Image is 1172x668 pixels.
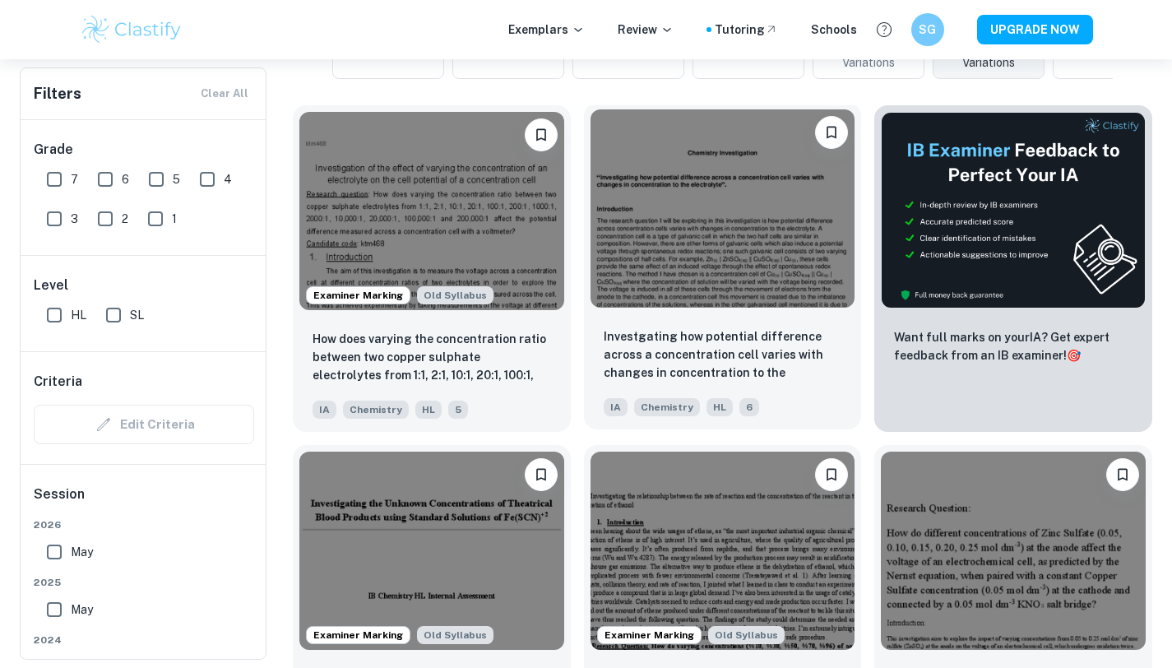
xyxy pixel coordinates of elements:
span: Chemistry [634,398,700,416]
span: HL [71,306,86,324]
button: Bookmark [815,458,848,491]
span: Old Syllabus [708,626,785,644]
span: May [71,543,93,561]
span: 🎯 [1067,349,1081,362]
h6: Grade [34,140,254,160]
span: 2025 [34,575,254,590]
h6: Filters [34,82,81,105]
img: Chemistry IA example thumbnail: How do varying concentrations (%10, %30, [591,452,855,650]
a: Schools [811,21,857,39]
span: 4 [224,170,232,188]
button: UPGRADE NOW [977,15,1093,44]
p: Want full marks on your IA ? Get expert feedback from an IB examiner! [894,328,1133,364]
span: Examiner Marking [307,288,410,303]
a: BookmarkInvestgating how potential difference across a concentration cell varies with changes in ... [584,105,862,432]
p: Exemplars [508,21,585,39]
span: Examiner Marking [307,628,410,642]
button: Bookmark [815,116,848,149]
div: Criteria filters are unavailable when searching by topic [34,405,254,444]
span: Old Syllabus [417,626,493,644]
img: Clastify logo [80,13,184,46]
button: Bookmark [1106,458,1139,491]
p: Review [618,21,674,39]
button: Bookmark [525,118,558,151]
div: Starting from the May 2025 session, the Chemistry IA requirements have changed. It's OK to refer ... [417,626,493,644]
div: Starting from the May 2025 session, the Chemistry IA requirements have changed. It's OK to refer ... [417,286,493,304]
img: Chemistry IA example thumbnail: How does varying the concentration rati [299,112,564,310]
div: Starting from the May 2025 session, the Chemistry IA requirements have changed. It's OK to refer ... [708,626,785,644]
span: Examiner Marking [598,628,701,642]
a: Tutoring [715,21,778,39]
span: 2024 [34,633,254,647]
button: SG [911,13,944,46]
p: How does varying the concentration ratio between two copper sulphate electrolytes from 1:1, 2:1, ... [313,330,551,386]
span: IA [604,398,628,416]
span: 3 [71,210,78,228]
h6: Criteria [34,372,82,392]
span: SL [130,306,144,324]
span: Old Syllabus [417,286,493,304]
span: 5 [173,170,180,188]
button: Help and Feedback [870,16,898,44]
span: 2026 [34,517,254,532]
img: Thumbnail [881,112,1146,308]
h6: Level [34,276,254,295]
span: Chemistry [343,401,409,419]
h6: Session [34,485,254,517]
span: HL [415,401,442,419]
img: Chemistry IA example thumbnail: Investigating the Unknown Concentrations [299,452,564,650]
span: IA [313,401,336,419]
p: Investgating how potential difference across a concentration cell varies with changes in concentr... [604,327,842,383]
span: 5 [448,401,468,419]
img: Chemistry IA example thumbnail: Investgating how potential difference ac [591,109,855,308]
a: ThumbnailWant full marks on yourIA? Get expert feedback from an IB examiner! [874,105,1152,432]
img: Chemistry IA example thumbnail: How do different concentrations of Zinc [881,452,1146,650]
button: Bookmark [525,458,558,491]
span: HL [706,398,733,416]
a: Examiner MarkingStarting from the May 2025 session, the Chemistry IA requirements have changed. I... [293,105,571,432]
span: 2 [122,210,128,228]
span: May [71,601,93,619]
h6: SG [918,21,937,39]
span: 7 [71,170,78,188]
span: 1 [172,210,177,228]
span: 6 [739,398,759,416]
span: 6 [122,170,129,188]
